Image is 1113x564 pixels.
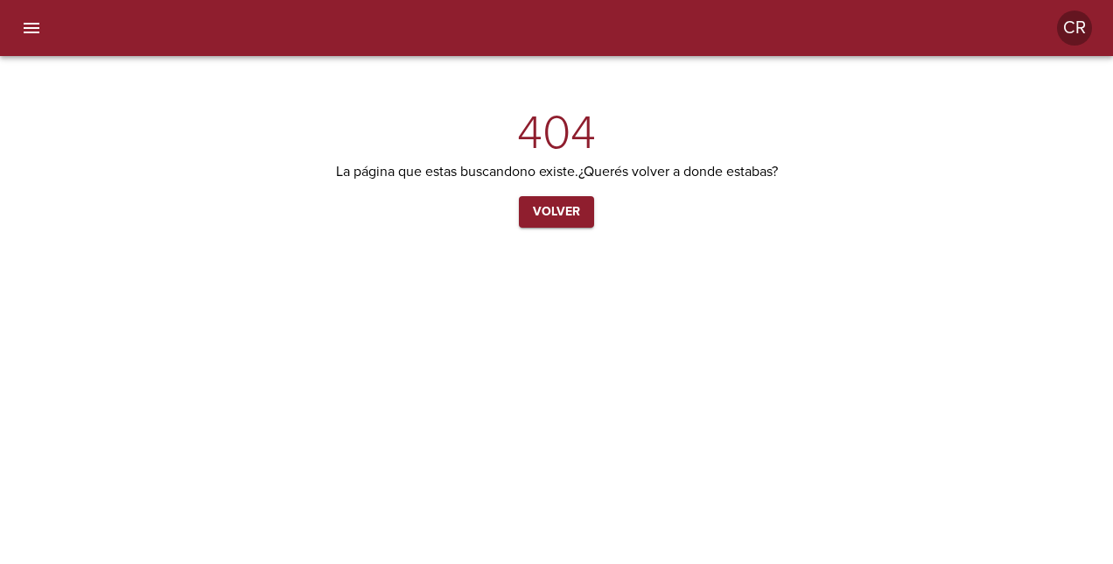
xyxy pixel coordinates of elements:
div: CR [1057,11,1092,46]
button: Volver [519,196,594,229]
h2: 404 [517,105,596,161]
p: La página que estas buscando no existe. ¿Querés volver a donde estabas? [336,161,778,182]
span: Volver [533,201,580,223]
div: Abrir información de usuario [1057,11,1092,46]
button: menu [10,7,52,49]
